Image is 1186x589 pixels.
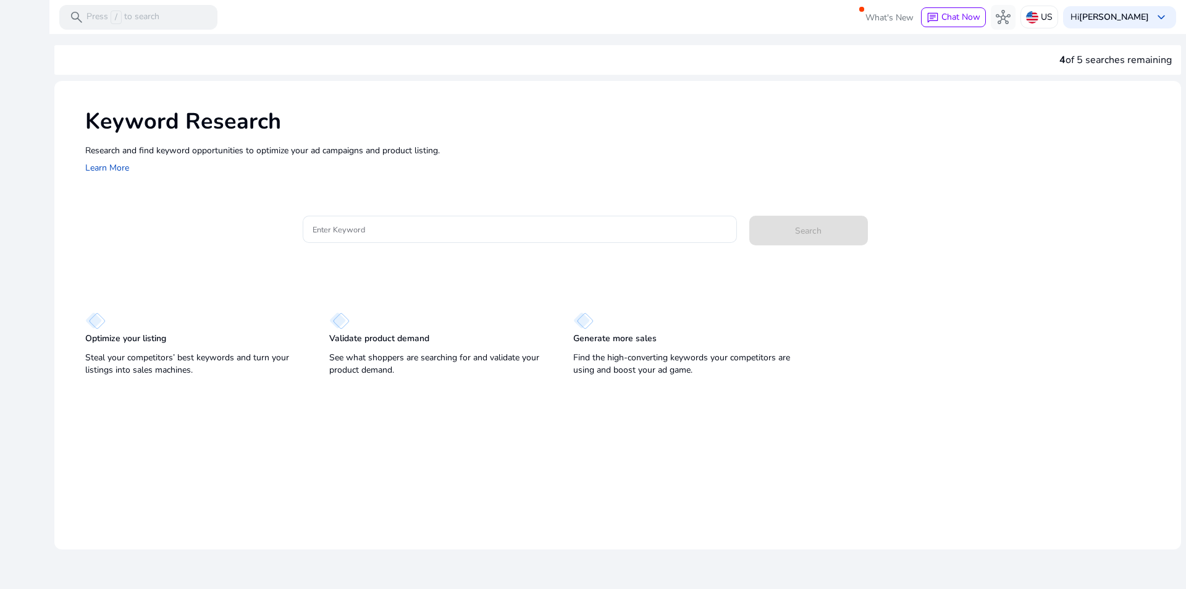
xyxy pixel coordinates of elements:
[85,108,1169,135] h1: Keyword Research
[573,312,594,329] img: diamond.svg
[86,11,159,24] p: Press to search
[996,10,1011,25] span: hub
[921,7,986,27] button: chatChat Now
[1070,13,1149,22] p: Hi
[941,11,980,23] span: Chat Now
[1154,10,1169,25] span: keyboard_arrow_down
[927,12,939,24] span: chat
[865,7,914,28] span: What's New
[1041,6,1053,28] p: US
[85,312,106,329] img: diamond.svg
[1059,53,1066,67] span: 4
[1026,11,1038,23] img: us.svg
[573,333,657,345] p: Generate more sales
[111,11,122,24] span: /
[1059,53,1172,67] div: of 5 searches remaining
[85,144,1169,157] p: Research and find keyword opportunities to optimize your ad campaigns and product listing.
[85,162,129,174] a: Learn More
[573,352,793,376] p: Find the high-converting keywords your competitors are using and boost your ad game.
[329,333,429,345] p: Validate product demand
[85,333,166,345] p: Optimize your listing
[329,312,350,329] img: diamond.svg
[329,352,549,376] p: See what shoppers are searching for and validate your product demand.
[1079,11,1149,23] b: [PERSON_NAME]
[991,5,1016,30] button: hub
[69,10,84,25] span: search
[85,352,305,376] p: Steal your competitors’ best keywords and turn your listings into sales machines.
